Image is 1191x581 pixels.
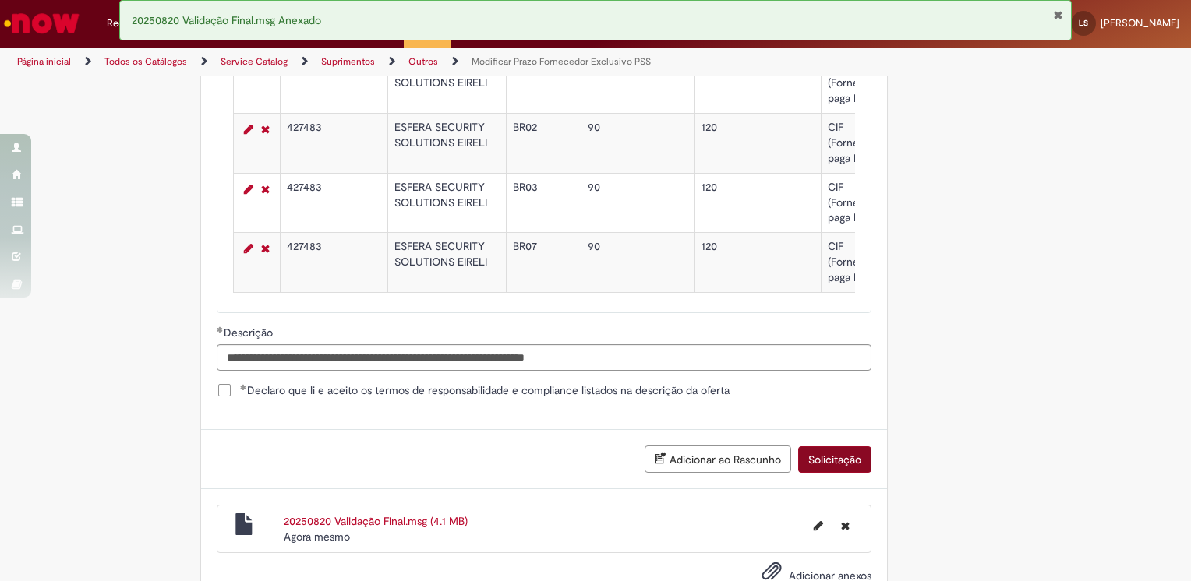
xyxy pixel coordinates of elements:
span: Obrigatório Preenchido [240,384,247,390]
button: Adicionar ao Rascunho [645,445,791,473]
time: 29/09/2025 17:33:31 [284,530,350,544]
td: 90 [581,173,694,233]
button: Fechar Notificação [1053,9,1063,21]
a: 20250820 Validação Final.msg (4.1 MB) [284,514,468,528]
a: Editar Linha 5 [240,239,257,258]
td: 427483 [280,113,387,173]
a: Service Catalog [221,55,288,68]
td: 427483 [280,233,387,293]
span: Requisições [107,16,161,31]
a: Outros [408,55,438,68]
a: Todos os Catálogos [104,55,187,68]
a: Remover linha 3 [257,120,274,139]
button: Excluir 20250820 Validação Final.msg [832,513,859,538]
td: 120 [694,113,821,173]
td: ESFERA SECURITY SOLUTIONS EIRELI [387,113,506,173]
img: ServiceNow [2,8,82,39]
input: Descrição [217,344,871,371]
a: Suprimentos [321,55,375,68]
span: Declaro que li e aceito os termos de responsabilidade e compliance listados na descrição da oferta [240,382,730,398]
a: Editar Linha 3 [240,120,257,139]
span: 20250820 Validação Final.msg Anexado [132,13,321,27]
button: Editar nome de arquivo 20250820 Validação Final.msg [804,513,832,538]
td: BR03 [506,173,581,233]
span: Agora mesmo [284,530,350,544]
td: 120 [694,173,821,233]
td: 427483 [280,53,387,113]
td: 120 [694,53,821,113]
td: ESFERA SECURITY SOLUTIONS EIRELI [387,233,506,293]
td: CIF (Fornecedor paga Frete) [821,173,894,233]
td: 90 [581,53,694,113]
ul: Trilhas de página [12,48,783,76]
span: LS [1079,18,1088,28]
a: Remover linha 5 [257,239,274,258]
a: Remover linha 4 [257,180,274,199]
a: Página inicial [17,55,71,68]
td: CIF (Fornecedor paga Frete) [821,53,894,113]
a: Modificar Prazo Fornecedor Exclusivo PSS [472,55,651,68]
span: Obrigatório Preenchido [217,326,224,333]
td: ESFERA SECURITY SOLUTIONS EIRELI [387,53,506,113]
td: 90 [581,233,694,293]
span: [PERSON_NAME] [1101,16,1179,30]
td: ESFERA SECURITY SOLUTIONS EIRELI [387,173,506,233]
td: BR02 [506,113,581,173]
a: Editar Linha 4 [240,180,257,199]
td: CIF (Fornecedor paga Frete) [821,233,894,293]
td: CIF (Fornecedor paga Frete) [821,113,894,173]
button: Solicitação [798,446,871,473]
td: BR01 [506,53,581,113]
td: 427483 [280,173,387,233]
td: 90 [581,113,694,173]
td: BR07 [506,233,581,293]
td: 120 [694,233,821,293]
span: Descrição [224,326,276,340]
